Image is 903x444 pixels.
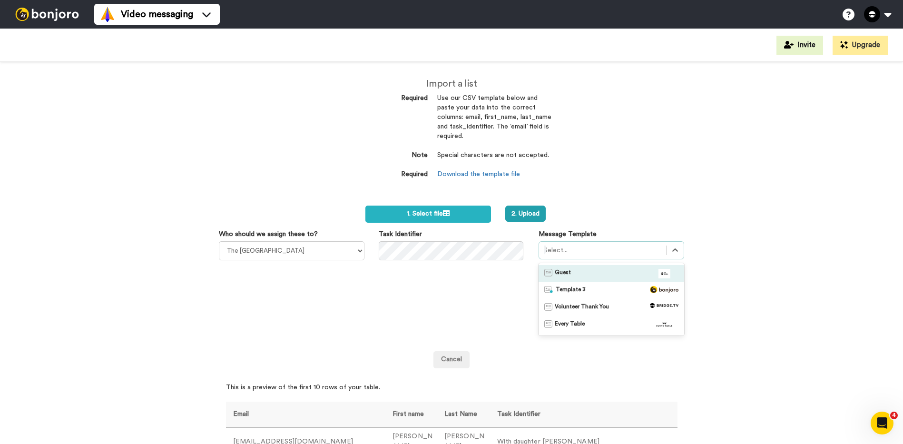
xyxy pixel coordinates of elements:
[219,229,318,239] label: Who should we assign these to?
[407,210,450,217] span: 1. Select file
[776,36,823,55] button: Invite
[226,402,386,428] th: Email
[437,94,551,151] dd: Use our CSV template below and paste your data into the correct columns: email, first_name, last_...
[100,7,115,22] img: vm-color.svg
[226,368,380,392] span: This is a preview of the first 10 rows of your table.
[352,79,551,89] h2: Import a list
[544,269,552,276] img: Message-temps.svg
[385,402,437,428] th: First name
[890,412,898,419] span: 4
[437,171,520,178] a: Download the template file
[437,151,551,170] dd: Special characters are not accepted.
[656,320,673,330] img: 6a87703a-5202-4c2b-b73c-cbe37d2bc6e3
[556,286,586,296] span: Template 3
[379,229,422,239] label: Task Identifier
[352,170,428,179] dt: Required
[505,206,546,222] button: 2. Upload
[658,269,671,278] img: 023f762a-5bb6-43ab-8955-7f1f0c2dd77a
[433,351,470,368] a: Cancel
[437,402,490,428] th: Last Name
[544,286,553,294] img: nextgen-template.svg
[544,320,552,328] img: Message-temps.svg
[544,303,552,311] img: Message-temps.svg
[11,8,83,21] img: bj-logo-header-white.svg
[121,8,193,21] span: Video messaging
[555,269,571,278] span: Guest
[352,151,428,160] dt: Note
[490,402,677,428] th: Task Identifier
[650,303,678,308] img: 9e6efdfc-9ed9-4e98-b7ab-623a27bd8622
[555,320,585,330] span: Every Table
[352,94,428,103] dt: Required
[871,412,893,434] iframe: Intercom live chat
[650,286,678,293] img: logo_full.png
[555,303,609,313] span: Volunteer Thank You
[833,36,888,55] button: Upgrade
[539,229,597,239] label: Message Template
